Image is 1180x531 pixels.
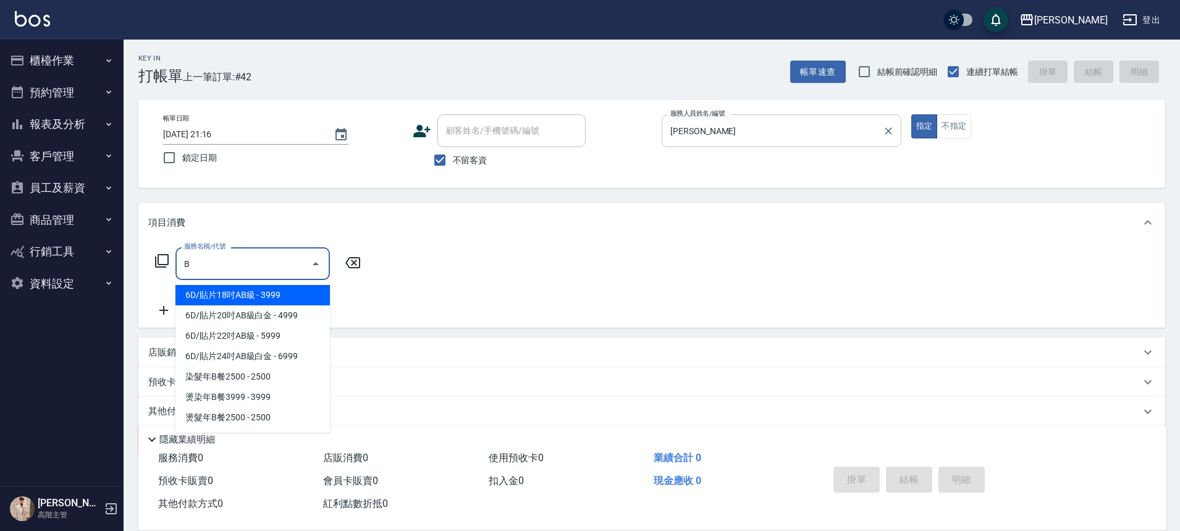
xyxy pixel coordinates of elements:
[306,254,326,274] button: Close
[182,151,217,164] span: 鎖定日期
[159,433,215,446] p: 隱藏業績明細
[1118,9,1165,32] button: 登出
[5,204,119,236] button: 商品管理
[138,338,1165,367] div: 店販銷售
[670,109,725,118] label: 服務人員姓名/編號
[453,154,487,167] span: 不留客資
[1014,7,1113,33] button: [PERSON_NAME]
[163,114,189,123] label: 帳單日期
[15,11,50,27] img: Logo
[163,124,321,145] input: YYYY/MM/DD hh:mm
[184,242,225,251] label: 服務名稱/代號
[175,346,330,367] span: 6D/貼片24吋AB級白金 - 6999
[158,452,203,464] span: 服務消費 0
[5,236,119,268] button: 行銷工具
[911,114,938,138] button: 指定
[790,61,846,83] button: 帳單速查
[5,77,119,109] button: 預約管理
[148,346,185,359] p: 店販銷售
[5,268,119,300] button: 資料設定
[323,475,378,486] span: 會員卡販賣 0
[38,497,101,509] h5: [PERSON_NAME]
[148,216,185,229] p: 項目消費
[175,407,330,428] span: 燙髮年B餐2500 - 2500
[1034,12,1108,28] div: [PERSON_NAME]
[175,387,330,407] span: 燙染年B餐3999 - 3999
[138,397,1165,427] div: 其他付款方式
[5,45,119,77] button: 櫃檯作業
[880,122,897,140] button: Clear
[175,305,330,326] span: 6D/貼片20吋AB級白金 - 4999
[148,376,195,389] p: 預收卡販賣
[323,452,368,464] span: 店販消費 0
[937,114,971,138] button: 不指定
[38,509,101,520] p: 高階主管
[966,66,1018,79] span: 連續打單結帳
[5,172,119,204] button: 員工及薪資
[654,475,701,486] span: 現金應收 0
[175,285,330,305] span: 6D/貼片18吋AB級 - 3999
[158,475,213,486] span: 預收卡販賣 0
[984,7,1008,32] button: save
[5,108,119,140] button: 報表及分析
[175,367,330,387] span: 染髮年B餐2500 - 2500
[326,120,356,150] button: Choose date, selected date is 2025-08-10
[489,475,524,486] span: 扣入金 0
[148,405,210,418] p: 其他付款方式
[138,367,1165,397] div: 預收卡販賣
[5,140,119,172] button: 客戶管理
[175,326,330,346] span: 6D/貼片22吋AB級 - 5999
[654,452,701,464] span: 業績合計 0
[323,498,388,509] span: 紅利點數折抵 0
[138,54,183,62] h2: Key In
[10,496,35,521] img: Person
[158,498,223,509] span: 其他付款方式 0
[138,203,1165,242] div: 項目消費
[489,452,544,464] span: 使用預收卡 0
[877,66,938,79] span: 結帳前確認明細
[138,67,183,85] h3: 打帳單
[183,69,252,85] span: 上一筆訂單:#42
